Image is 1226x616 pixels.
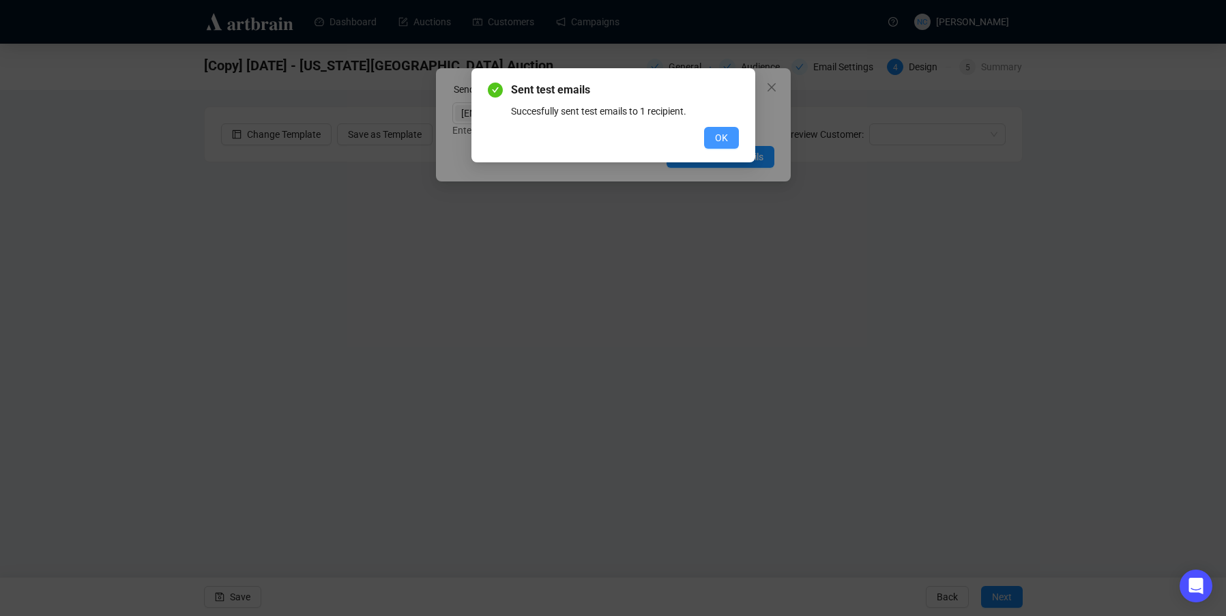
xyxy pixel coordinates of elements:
[488,83,503,98] span: check-circle
[715,130,728,145] span: OK
[511,82,739,98] span: Sent test emails
[704,127,739,149] button: OK
[1180,570,1212,602] div: Open Intercom Messenger
[511,104,739,119] div: Succesfully sent test emails to 1 recipient.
